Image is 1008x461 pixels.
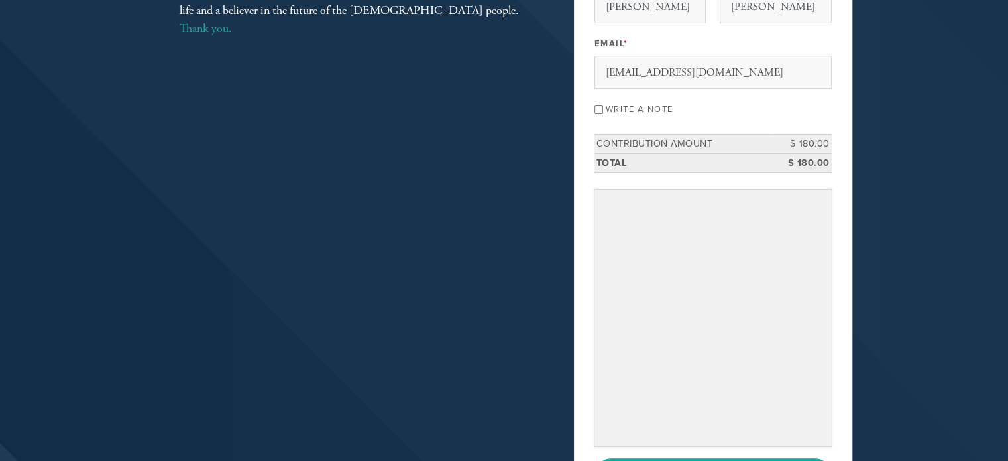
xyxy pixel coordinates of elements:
iframe: To enrich screen reader interactions, please activate Accessibility in Grammarly extension settings [597,192,829,444]
label: Write a note [606,104,673,115]
td: $ 180.00 [772,135,832,154]
td: $ 180.00 [772,153,832,172]
a: Thank you. [180,21,231,36]
td: Contribution Amount [594,135,772,154]
td: Total [594,153,772,172]
label: Email [594,38,628,50]
span: This field is required. [624,38,628,49]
